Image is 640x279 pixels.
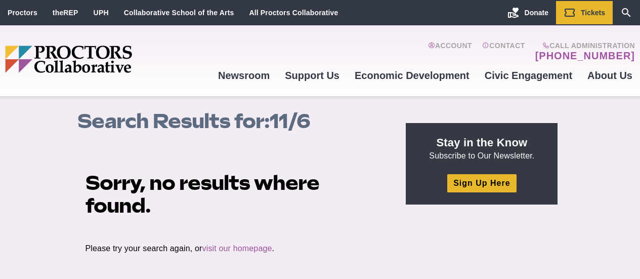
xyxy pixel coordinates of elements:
[535,50,635,62] a: [PHONE_NUMBER]
[532,42,635,50] span: Call Administration
[613,1,640,24] a: Search
[77,109,270,133] span: Search Results for:
[86,243,383,254] p: Please try your search again, or .
[580,62,640,89] a: About Us
[447,174,516,192] a: Sign Up Here
[202,244,272,253] a: visit our homepage
[5,46,210,73] img: Proctors logo
[477,62,580,89] a: Civic Engagement
[124,9,234,17] a: Collaborative School of the Arts
[249,9,338,17] a: All Proctors Collaborative
[500,1,556,24] a: Donate
[347,62,477,89] a: Economic Development
[53,9,78,17] a: theREP
[525,9,548,17] span: Donate
[210,62,277,89] a: Newsroom
[86,172,383,217] h1: Sorry, no results where found.
[8,9,37,17] a: Proctors
[437,136,528,149] strong: Stay in the Know
[428,42,472,62] a: Account
[277,62,347,89] a: Support Us
[556,1,613,24] a: Tickets
[581,9,605,17] span: Tickets
[418,135,545,162] p: Subscribe to Our Newsletter.
[94,9,109,17] a: UPH
[77,110,395,133] h1: 11/6
[482,42,525,62] a: Contact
